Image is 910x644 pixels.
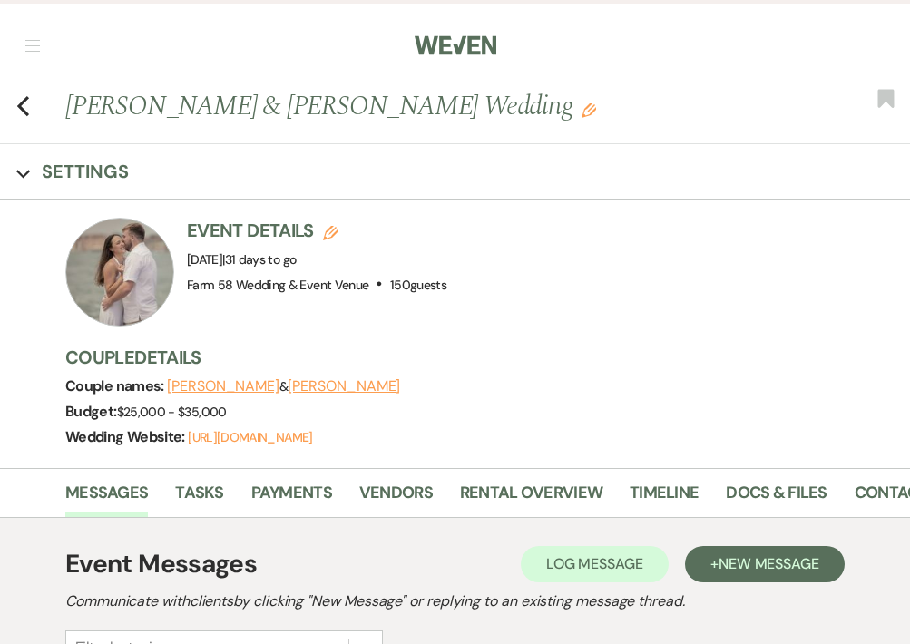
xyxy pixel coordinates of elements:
[188,429,312,445] a: [URL][DOMAIN_NAME]
[630,480,699,517] a: Timeline
[65,545,257,583] h1: Event Messages
[187,277,368,293] span: Farm 58 Wedding & Event Venue
[251,480,332,517] a: Payments
[719,554,819,573] span: New Message
[65,345,892,370] h3: Couple Details
[65,480,148,517] a: Messages
[65,402,117,421] span: Budget:
[167,379,279,394] button: [PERSON_NAME]
[175,480,223,517] a: Tasks
[521,546,669,582] button: Log Message
[42,159,129,184] h3: Settings
[726,480,827,517] a: Docs & Files
[187,218,446,243] h3: Event Details
[225,251,297,268] span: 31 days to go
[117,404,227,420] span: $25,000 - $35,000
[65,376,167,395] span: Couple names:
[460,480,602,517] a: Rental Overview
[546,554,643,573] span: Log Message
[685,546,845,582] button: +New Message
[187,251,296,268] span: [DATE]
[222,251,296,268] span: |
[415,26,496,64] img: Weven Logo
[582,101,596,117] button: Edit
[359,480,433,517] a: Vendors
[390,277,446,293] span: 150 guests
[65,590,845,612] h2: Communicate with clients by clicking "New Message" or replying to an existing message thread.
[65,427,188,446] span: Wedding Website:
[16,159,129,184] button: Settings
[288,379,400,394] button: [PERSON_NAME]
[167,378,400,395] span: &
[65,87,734,125] h1: [PERSON_NAME] & [PERSON_NAME] Wedding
